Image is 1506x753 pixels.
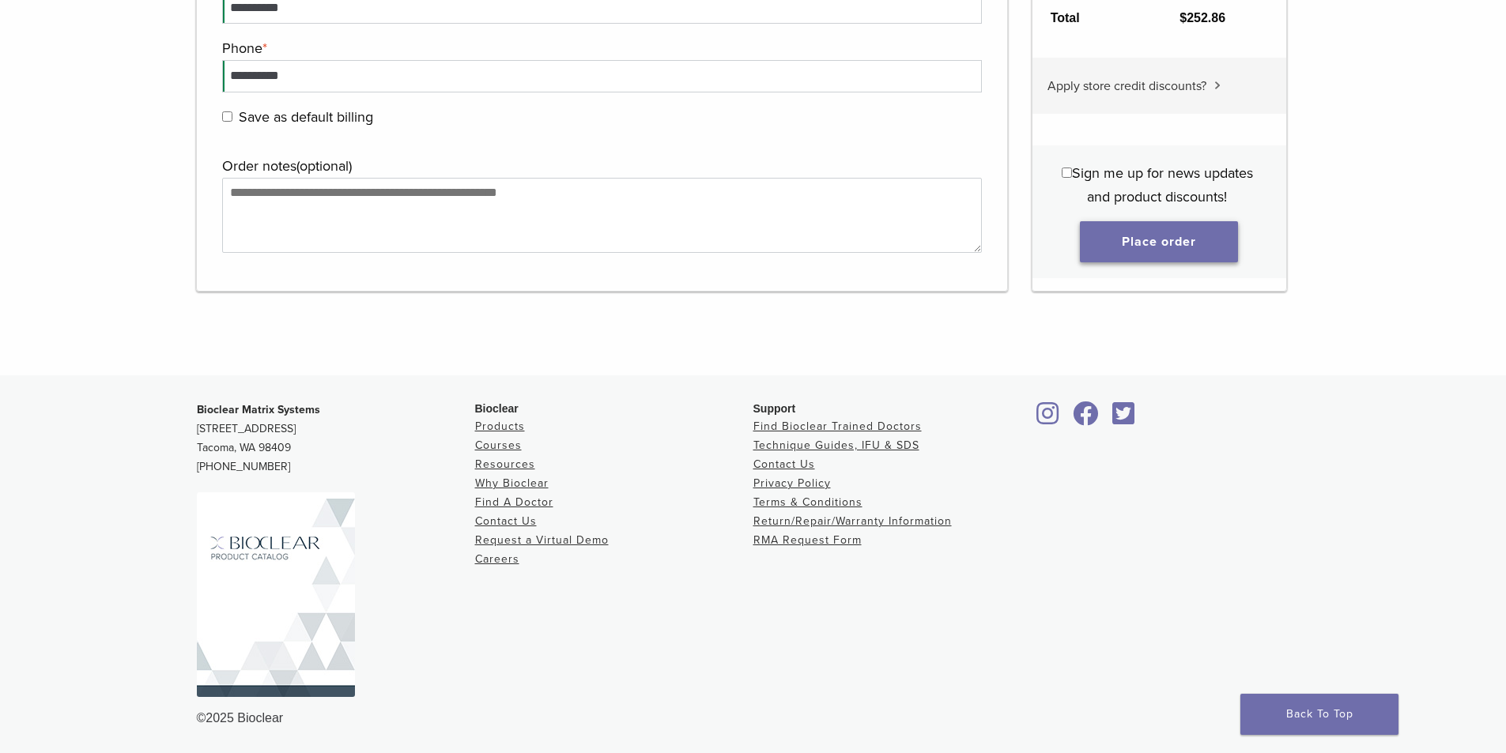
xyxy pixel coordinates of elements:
[753,533,862,547] a: RMA Request Form
[1032,411,1065,427] a: Bioclear
[1180,11,1187,24] span: $
[475,514,537,528] a: Contact Us
[753,476,831,490] a: Privacy Policy
[753,420,922,433] a: Find Bioclear Trained Doctors
[1080,221,1238,262] button: Place order
[197,709,1310,728] div: ©2025 Bioclear
[753,402,796,415] span: Support
[1072,164,1253,205] span: Sign me up for news updates and product discounts!
[296,157,352,175] span: (optional)
[475,495,553,509] a: Find A Doctor
[222,154,979,178] label: Order notes
[475,476,549,490] a: Why Bioclear
[1047,78,1206,94] span: Apply store credit discounts?
[1108,411,1141,427] a: Bioclear
[1180,11,1225,24] bdi: 252.86
[222,105,979,129] label: Save as default billing
[475,552,519,566] a: Careers
[197,492,355,697] img: Bioclear
[475,439,522,452] a: Courses
[475,533,609,547] a: Request a Virtual Demo
[1062,168,1072,178] input: Sign me up for news updates and product discounts!
[1068,411,1104,427] a: Bioclear
[1240,694,1398,735] a: Back To Top
[753,457,815,471] a: Contact Us
[753,514,952,528] a: Return/Repair/Warranty Information
[475,420,525,433] a: Products
[475,457,535,471] a: Resources
[197,401,475,476] p: [STREET_ADDRESS] Tacoma, WA 98409 [PHONE_NUMBER]
[222,36,979,60] label: Phone
[475,402,519,415] span: Bioclear
[197,403,320,416] strong: Bioclear Matrix Systems
[753,495,862,509] a: Terms & Conditions
[753,439,919,452] a: Technique Guides, IFU & SDS
[1214,81,1221,89] img: caret.svg
[222,111,232,122] input: Save as default billing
